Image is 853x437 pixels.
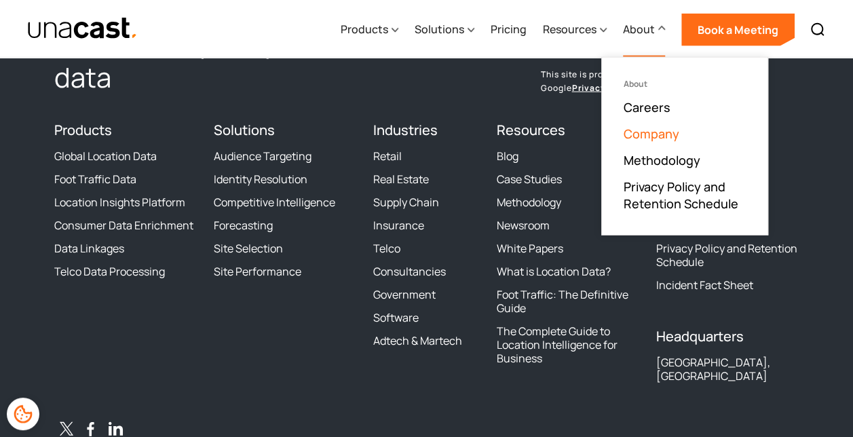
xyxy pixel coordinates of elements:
a: Consultancies [373,265,445,278]
a: Case Studies [497,172,562,186]
a: Methodology [624,152,700,168]
div: About [623,21,655,37]
a: Consumer Data Enrichment [54,218,193,232]
a: Incident Fact Sheet [656,278,753,292]
a: Privacy Policy [571,82,635,94]
a: Privacy Policy and Retention Schedule [624,178,746,212]
a: Products [54,121,112,139]
a: Solutions [214,121,275,139]
a: Adtech & Martech [373,334,461,347]
a: Audience Targeting [214,149,311,163]
div: Cookie Preferences [7,398,39,430]
a: The Complete Guide to Location Intelligence for Business [497,324,640,365]
h4: Resources [497,122,640,138]
img: Search icon [810,22,826,38]
a: White Papers [497,242,563,255]
div: Solutions [415,21,464,37]
a: Foot Traffic: The Definitive Guide [497,288,640,315]
a: Site Selection [214,242,283,255]
img: Unacast text logo [27,17,138,41]
div: Solutions [415,2,474,58]
h4: Industries [373,122,480,138]
a: Government [373,288,435,301]
p: This site is protected by reCAPTCHA and the Google and [541,68,799,95]
a: Foot Traffic Data [54,172,136,186]
a: Book a Meeting [681,14,795,46]
a: What is Location Data? [497,265,611,278]
a: Global Location Data [54,149,157,163]
a: Methodology [497,195,561,209]
a: Telco [373,242,400,255]
h4: Headquarters [656,328,799,345]
a: Location Insights Platform [54,195,185,209]
a: Newsroom [497,218,550,232]
a: Privacy Policy and Retention Schedule [656,242,799,269]
div: About [623,2,665,58]
a: home [27,17,138,41]
div: Resources [543,21,596,37]
a: Pricing [491,2,527,58]
a: Insurance [373,218,423,232]
a: Identity Resolution [214,172,307,186]
h2: The industry’s expert in location data [54,24,480,95]
div: Products [341,21,388,37]
div: [GEOGRAPHIC_DATA], [GEOGRAPHIC_DATA] [656,356,799,383]
div: Products [341,2,398,58]
a: Real Estate [373,172,428,186]
a: Data Linkages [54,242,124,255]
a: Supply Chain [373,195,438,209]
a: Retail [373,149,401,163]
a: Competitive Intelligence [214,195,335,209]
nav: About [601,57,768,235]
a: Telco Data Processing [54,265,165,278]
div: About [624,79,746,89]
a: Careers [624,99,670,115]
div: Resources [543,2,607,58]
a: Blog [497,149,518,163]
a: Company [624,126,679,142]
a: Software [373,311,418,324]
a: Forecasting [214,218,273,232]
a: Site Performance [214,265,301,278]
